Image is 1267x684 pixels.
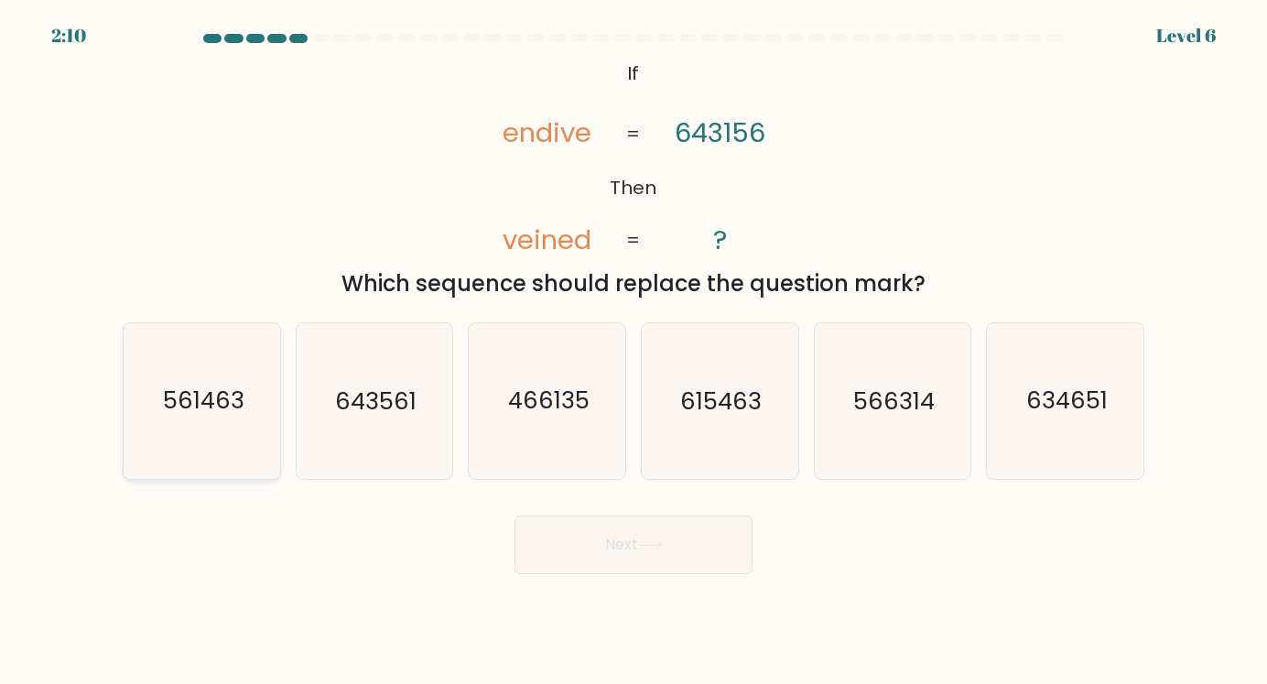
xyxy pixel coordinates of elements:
[853,385,935,418] text: 566314
[628,60,640,86] tspan: If
[335,385,417,418] text: 643561
[503,114,591,152] tspan: endive
[51,22,86,49] div: 2:10
[467,55,800,260] svg: @import url('[URL][DOMAIN_NAME]);
[713,221,727,258] tspan: ?
[163,385,244,418] text: 561463
[503,221,591,258] tspan: veined
[675,114,765,152] tspan: 643156
[611,175,657,201] tspan: Then
[514,516,753,574] button: Next
[134,267,1133,300] div: Which sequence should replace the question mark?
[508,385,590,418] text: 466135
[627,227,641,253] tspan: =
[1156,22,1216,49] div: Level 6
[1026,385,1108,418] text: 634651
[627,121,641,147] tspan: =
[680,385,762,418] text: 615463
